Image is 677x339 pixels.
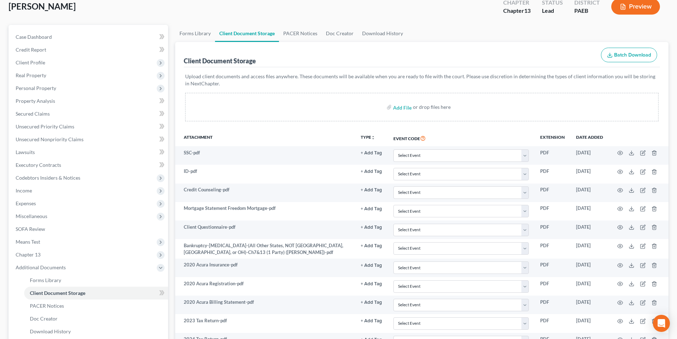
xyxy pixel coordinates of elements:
[175,296,355,314] td: 2020 Acura Billing Statement-pdf
[10,31,168,43] a: Case Dashboard
[10,120,168,133] a: Unsecured Priority Claims
[16,175,80,181] span: Codebtors Insiders & Notices
[534,221,570,239] td: PDF
[361,205,382,212] a: + Add Tag
[16,47,46,53] span: Credit Report
[24,325,168,338] a: Download History
[534,130,570,146] th: Extension
[16,59,45,65] span: Client Profile
[614,52,651,58] span: Batch Download
[361,225,382,230] button: + Add Tag
[570,296,609,314] td: [DATE]
[16,72,46,78] span: Real Property
[24,312,168,325] a: Doc Creator
[413,104,451,111] div: or drop files here
[30,290,85,296] span: Client Document Storage
[16,136,84,142] span: Unsecured Nonpriority Claims
[10,95,168,107] a: Property Analysis
[361,151,382,155] button: + Add Tag
[524,7,531,14] span: 13
[16,200,36,206] span: Expenses
[361,168,382,175] a: + Add Tag
[16,226,45,232] span: SOFA Review
[215,25,279,42] a: Client Document Storage
[10,146,168,159] a: Lawsuits
[534,165,570,183] td: PDF
[361,188,382,192] button: + Add Tag
[30,277,61,283] span: Forms Library
[371,136,375,140] i: unfold_more
[175,184,355,202] td: Credit Counseling-pdf
[16,251,41,258] span: Chapter 13
[322,25,358,42] a: Doc Creator
[570,259,609,277] td: [DATE]
[361,244,382,248] button: + Add Tag
[9,1,76,11] span: [PERSON_NAME]
[388,130,534,146] th: Event Code
[184,57,256,65] div: Client Document Storage
[10,159,168,171] a: Executory Contracts
[534,314,570,333] td: PDF
[361,207,382,211] button: + Add Tag
[361,169,382,174] button: + Add Tag
[16,85,56,91] span: Personal Property
[358,25,407,42] a: Download History
[534,239,570,259] td: PDF
[175,314,355,333] td: 2023 Tax Return-pdf
[503,7,531,15] div: Chapter
[16,239,40,245] span: Means Test
[570,165,609,183] td: [DATE]
[175,25,215,42] a: Forms Library
[542,7,563,15] div: Lead
[570,146,609,165] td: [DATE]
[570,130,609,146] th: Date added
[175,221,355,239] td: Client Questionnaire-pdf
[16,98,55,104] span: Property Analysis
[279,25,322,42] a: PACER Notices
[175,146,355,165] td: SSC-pdf
[361,319,382,323] button: + Add Tag
[361,317,382,324] a: + Add Tag
[24,274,168,287] a: Forms Library
[534,146,570,165] td: PDF
[175,165,355,183] td: ID-pdf
[570,202,609,221] td: [DATE]
[16,264,66,270] span: Additional Documents
[574,7,600,15] div: PAEB
[16,149,35,155] span: Lawsuits
[16,123,74,129] span: Unsecured Priority Claims
[175,277,355,296] td: 2020 Acura Registration-pdf
[30,316,58,322] span: Doc Creator
[570,184,609,202] td: [DATE]
[175,202,355,221] td: Mortgage Statement Freedom Mortgage-pdf
[16,213,47,219] span: Miscellaneous
[361,224,382,231] a: + Add Tag
[10,107,168,120] a: Secured Claims
[185,73,659,87] p: Upload client documents and access files anywhere. These documents will be available when you are...
[16,162,61,168] span: Executory Contracts
[10,43,168,56] a: Credit Report
[361,282,382,286] button: + Add Tag
[361,135,375,140] button: TYPEunfold_more
[16,187,32,194] span: Income
[175,239,355,259] td: Bankruptcy-[MEDICAL_DATA]-(All Other States, NOT [GEOGRAPHIC_DATA], [GEOGRAPHIC_DATA], or OH)-Ch7...
[16,34,52,40] span: Case Dashboard
[534,259,570,277] td: PDF
[570,221,609,239] td: [DATE]
[361,149,382,156] a: + Add Tag
[601,48,657,63] button: Batch Download
[361,242,382,249] a: + Add Tag
[16,111,50,117] span: Secured Claims
[361,299,382,306] a: + Add Tag
[570,314,609,333] td: [DATE]
[361,261,382,268] a: + Add Tag
[30,303,64,309] span: PACER Notices
[653,315,670,332] div: Open Intercom Messenger
[361,186,382,193] a: + Add Tag
[570,277,609,296] td: [DATE]
[24,300,168,312] a: PACER Notices
[24,287,168,300] a: Client Document Storage
[534,202,570,221] td: PDF
[361,300,382,305] button: + Add Tag
[534,296,570,314] td: PDF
